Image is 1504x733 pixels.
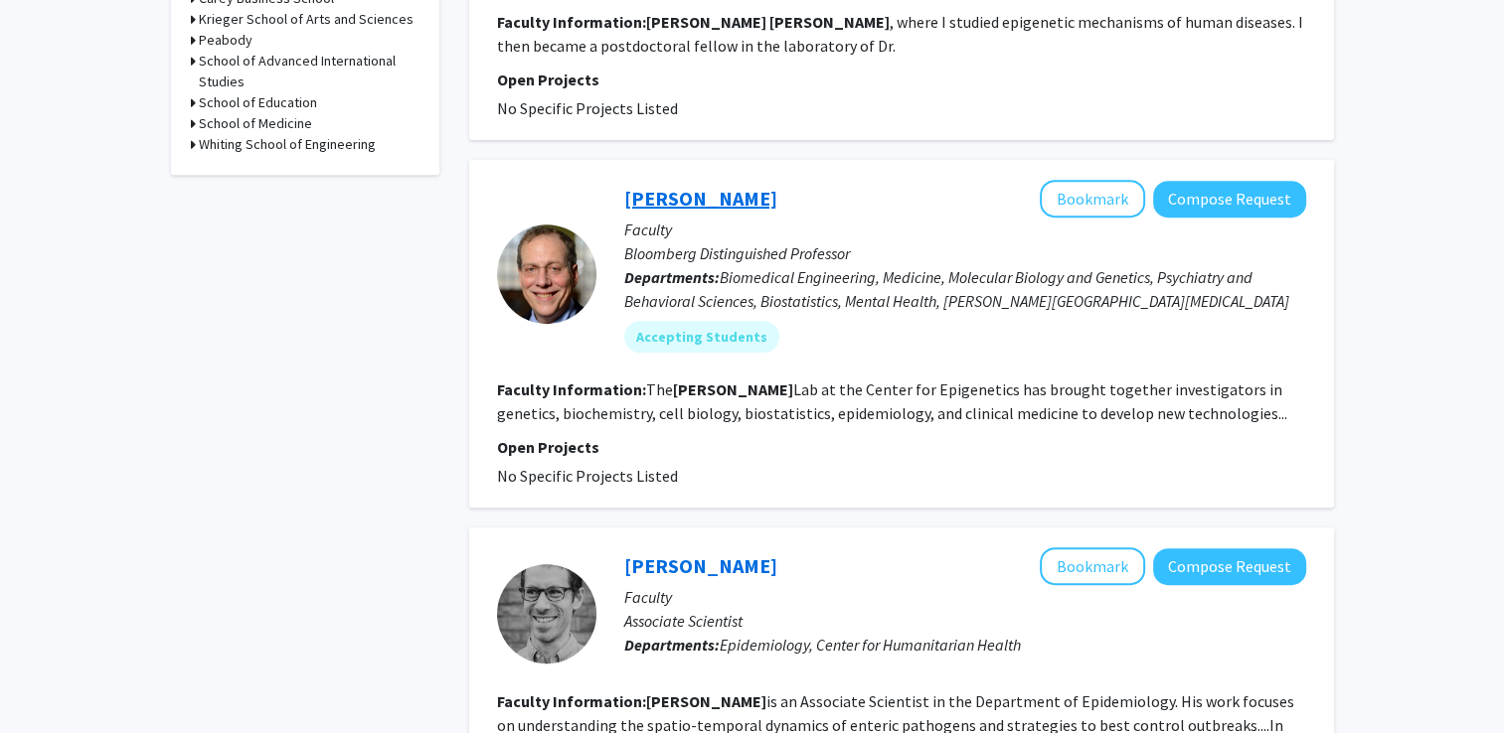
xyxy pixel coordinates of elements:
b: Faculty Information: [497,12,646,32]
a: [PERSON_NAME] [624,553,777,578]
b: [PERSON_NAME] [673,379,793,399]
b: [PERSON_NAME] [769,12,890,32]
b: [PERSON_NAME] [646,691,766,711]
iframe: Chat [15,644,84,718]
button: Add Andrew Azman to Bookmarks [1040,547,1145,585]
b: Faculty Information: [497,691,646,711]
mat-chip: Accepting Students [624,321,779,353]
h3: School of Medicine [199,113,312,134]
p: Faculty [624,218,1306,241]
fg-read-more: The Lab at the Center for Epigenetics has brought together investigators in genetics, biochemistr... [497,379,1287,423]
span: No Specific Projects Listed [497,98,678,118]
b: Faculty Information: [497,379,646,399]
p: Associate Scientist [624,609,1306,633]
b: [PERSON_NAME] [646,12,766,32]
span: Epidemiology, Center for Humanitarian Health [720,635,1021,655]
p: Faculty [624,585,1306,609]
h3: Krieger School of Arts and Sciences [199,9,414,30]
button: Compose Request to Andrew Azman [1153,548,1306,585]
h3: School of Education [199,92,317,113]
p: Open Projects [497,435,1306,459]
h3: Peabody [199,30,252,51]
span: No Specific Projects Listed [497,466,678,486]
p: Open Projects [497,68,1306,91]
b: Departments: [624,267,720,287]
a: [PERSON_NAME] [624,186,777,211]
h3: School of Advanced International Studies [199,51,419,92]
fg-read-more: , where I studied epigenetic mechanisms of human diseases. I then became a postdoctoral fellow in... [497,12,1303,56]
button: Compose Request to Andy Feinberg [1153,181,1306,218]
p: Bloomberg Distinguished Professor [624,241,1306,265]
button: Add Andy Feinberg to Bookmarks [1040,180,1145,218]
h3: Whiting School of Engineering [199,134,376,155]
span: Biomedical Engineering, Medicine, Molecular Biology and Genetics, Psychiatry and Behavioral Scien... [624,267,1289,311]
b: Departments: [624,635,720,655]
